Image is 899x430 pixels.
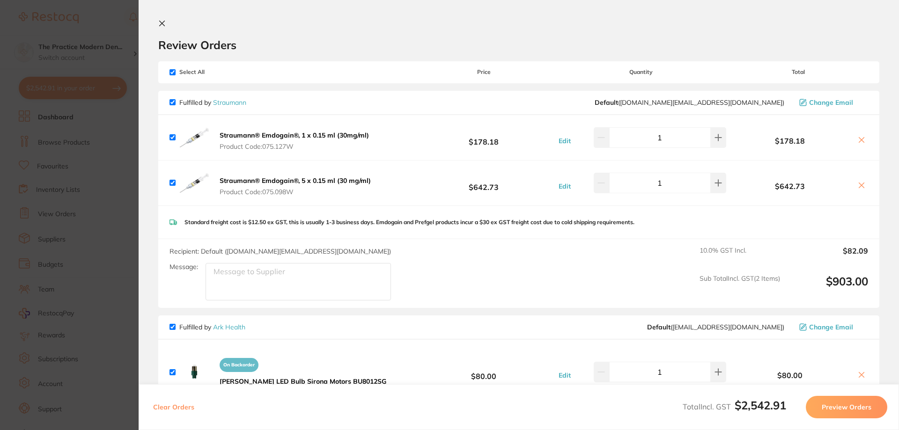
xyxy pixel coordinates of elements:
[158,38,879,52] h2: Review Orders
[556,371,574,379] button: Edit
[220,143,369,150] span: Product Code: 075.127W
[554,69,729,75] span: Quantity
[220,176,371,185] b: Straumann® Emdogain®, 5 x 0.15 ml (30 mg/ml)
[595,99,784,106] span: customerservice.au@straumann.com
[179,123,209,153] img: aW41MTdxYQ
[700,247,780,267] span: 10.0 % GST Incl.
[213,323,245,331] a: Ark Health
[729,182,851,190] b: $642.73
[414,129,553,146] b: $178.18
[169,263,198,271] label: Message:
[217,131,372,151] button: Straumann® Emdogain®, 1 x 0.15 ml (30mg/ml) Product Code:075.127W
[213,98,246,107] a: Straumann
[179,99,246,106] p: Fulfilled by
[647,323,671,331] b: Default
[729,137,851,145] b: $178.18
[796,98,868,107] button: Change Email
[806,396,887,418] button: Preview Orders
[179,323,245,331] p: Fulfilled by
[169,247,391,255] span: Recipient: Default ( [DOMAIN_NAME][EMAIL_ADDRESS][DOMAIN_NAME] )
[169,69,263,75] span: Select All
[683,402,786,411] span: Total Incl. GST
[150,396,197,418] button: Clear Orders
[179,357,209,387] img: Y2RvdjJqcg
[729,69,868,75] span: Total
[647,323,784,331] span: cch@arkhealth.com.au
[700,275,780,300] span: Sub Total Incl. GST ( 2 Items)
[414,69,553,75] span: Price
[788,275,868,300] output: $903.00
[414,364,553,381] b: $80.00
[414,174,553,191] b: $642.73
[729,371,851,379] b: $80.00
[220,188,371,196] span: Product Code: 075.098W
[809,99,853,106] span: Change Email
[796,323,868,331] button: Change Email
[809,323,853,331] span: Change Email
[220,131,369,139] b: Straumann® Emdogain®, 1 x 0.15 ml (30mg/ml)
[556,137,574,145] button: Edit
[735,398,786,412] b: $2,542.91
[788,247,868,267] output: $82.09
[556,182,574,190] button: Edit
[179,168,209,198] img: cjR2b3Rnbg
[220,358,258,372] span: On Backorder
[595,98,618,107] b: Default
[184,219,634,226] p: Standard freight cost is $12.50 ex GST, this is usually 1-3 business days. Emdogain and Prefgel p...
[220,377,386,386] b: [PERSON_NAME] LED Bulb Sirona Motors BU8012SG
[217,354,389,397] button: On Backorder[PERSON_NAME] LED Bulb Sirona Motors BU8012SG Product Code:314573
[217,176,374,196] button: Straumann® Emdogain®, 5 x 0.15 ml (30 mg/ml) Product Code:075.098W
